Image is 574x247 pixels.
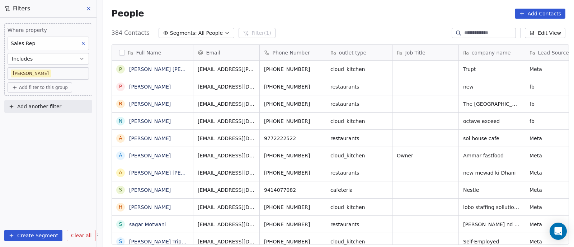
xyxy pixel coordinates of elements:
[264,152,321,159] span: [PHONE_NUMBER]
[273,49,310,56] span: Phone Number
[129,187,171,193] a: [PERSON_NAME]
[198,66,255,73] span: [EMAIL_ADDRESS][PERSON_NAME][DOMAIN_NAME]
[463,118,521,125] span: octave exceed
[112,61,193,245] div: grid
[264,204,321,211] span: [PHONE_NUMBER]
[264,135,321,142] span: 9772222522
[129,101,171,107] a: [PERSON_NAME]
[65,231,98,237] span: Help & Support
[330,238,388,245] span: cloud_kitchen
[119,152,122,159] div: A
[129,153,171,158] a: [PERSON_NAME]
[463,152,521,159] span: Ammar fastfood
[129,136,171,141] a: [PERSON_NAME]
[206,49,220,56] span: Email
[330,169,388,176] span: restaurants
[264,83,321,90] span: [PHONE_NUMBER]
[58,231,98,237] a: Help & Support
[264,186,321,194] span: 9414077082
[118,117,122,125] div: N
[119,83,122,90] div: P
[397,152,454,159] span: Owner
[330,135,388,142] span: restaurants
[330,186,388,194] span: cafeteria
[264,118,321,125] span: [PHONE_NUMBER]
[515,9,565,19] button: Add Contacts
[119,66,122,73] div: P
[330,118,388,125] span: cloud_kitchen
[463,204,521,211] span: lobo staffing sollution pvt ltd
[260,45,326,60] div: Phone Number
[239,28,276,38] button: Filter(1)
[198,135,255,142] span: [EMAIL_ADDRESS][DOMAIN_NAME]
[119,238,122,245] div: S
[330,100,388,108] span: restaurants
[129,66,214,72] a: [PERSON_NAME] [PERSON_NAME]
[330,152,388,159] span: cloud_kitchen
[525,28,565,38] button: Edit View
[119,169,122,176] div: A
[198,238,255,245] span: [EMAIL_ADDRESS][DOMAIN_NAME]
[198,83,255,90] span: [EMAIL_ADDRESS][DOMAIN_NAME]
[264,221,321,228] span: [PHONE_NUMBER]
[119,186,122,194] div: S
[463,100,521,108] span: The [GEOGRAPHIC_DATA]
[330,204,388,211] span: cloud_kitchen
[129,170,214,176] a: [PERSON_NAME] [PERSON_NAME]
[326,45,392,60] div: outlet type
[129,118,171,124] a: [PERSON_NAME]
[129,204,171,210] a: [PERSON_NAME]
[538,49,569,56] span: Lead Source
[472,49,511,56] span: company name
[463,169,521,176] span: new mewad ki Dhani
[459,45,525,60] div: company name
[119,100,122,108] div: R
[198,169,255,176] span: [EMAIL_ADDRESS][DOMAIN_NAME]
[264,66,321,73] span: [PHONE_NUMBER]
[129,222,166,227] a: sagar Motwani
[405,49,425,56] span: Job Title
[198,204,255,211] span: [EMAIL_ADDRESS][DOMAIN_NAME]
[129,239,191,244] a: [PERSON_NAME] Tripathi
[463,66,521,73] span: Trupt
[136,49,161,56] span: Full Name
[198,118,255,125] span: [EMAIL_ADDRESS][DOMAIN_NAME]
[112,8,144,19] span: People
[198,100,255,108] span: [EMAIL_ADDRESS][DOMAIN_NAME]
[119,220,122,228] div: s
[170,29,197,37] span: Segments:
[198,29,223,37] span: All People
[330,221,388,228] span: restaurants
[112,45,193,60] div: Full Name
[339,49,367,56] span: outlet type
[463,135,521,142] span: sol house cafe
[550,223,567,240] div: Open Intercom Messenger
[330,83,388,90] span: restaurants
[392,45,458,60] div: Job Title
[118,203,122,211] div: H
[112,29,150,37] span: 384 Contacts
[129,84,171,90] a: [PERSON_NAME]
[119,134,122,142] div: A
[264,100,321,108] span: [PHONE_NUMBER]
[330,66,388,73] span: cloud_kitchen
[198,186,255,194] span: [EMAIL_ADDRESS][DOMAIN_NAME]
[463,186,521,194] span: Nestle
[264,169,321,176] span: [PHONE_NUMBER]
[193,45,259,60] div: Email
[463,221,521,228] span: [PERSON_NAME] nd [PERSON_NAME]
[198,152,255,159] span: [EMAIL_ADDRESS][DOMAIN_NAME]
[463,83,521,90] span: new
[198,221,255,228] span: [EMAIL_ADDRESS][DOMAIN_NAME]
[264,238,321,245] span: [PHONE_NUMBER]
[463,238,521,245] span: Self-Employed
